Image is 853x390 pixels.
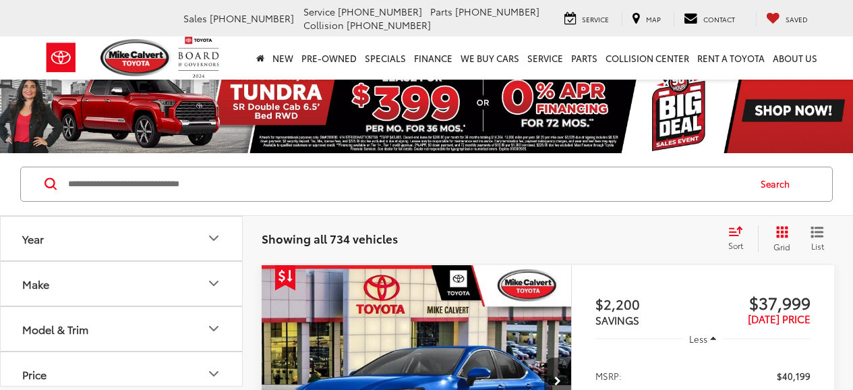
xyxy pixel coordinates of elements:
span: Contact [703,14,735,24]
button: Less [683,327,724,351]
span: Service [582,14,609,24]
a: New [268,36,297,80]
img: Toyota [36,36,86,80]
a: My Saved Vehicles [756,11,818,26]
button: Model & TrimModel & Trim [1,307,243,351]
div: Make [22,277,49,290]
div: Price [206,366,222,382]
div: Year [22,232,44,245]
a: Contact [674,11,745,26]
span: [PHONE_NUMBER] [210,11,294,25]
div: Model & Trim [206,321,222,337]
a: Rent a Toyota [693,36,769,80]
div: Model & Trim [22,323,88,335]
span: [PHONE_NUMBER] [455,5,539,18]
span: SAVINGS [595,312,639,327]
button: MakeMake [1,262,243,306]
a: Service [554,11,619,26]
span: Collision [303,18,344,32]
span: Showing all 734 vehicles [262,230,398,246]
span: Service [303,5,335,18]
input: Search by Make, Model, or Keyword [67,168,748,200]
a: About Us [769,36,821,80]
span: MSRP: [595,369,622,383]
a: Service [523,36,567,80]
div: Year [206,230,222,246]
span: Map [646,14,661,24]
button: Grid View [758,225,800,252]
span: $37,999 [703,292,811,312]
a: Collision Center [601,36,693,80]
span: List [811,240,824,252]
a: Specials [361,36,410,80]
span: $2,200 [595,294,703,314]
a: Pre-Owned [297,36,361,80]
span: [PHONE_NUMBER] [338,5,422,18]
div: Make [206,275,222,291]
a: Home [252,36,268,80]
img: Mike Calvert Toyota [100,39,172,76]
span: Get Price Drop Alert [275,265,295,291]
button: YearYear [1,217,243,260]
button: List View [800,225,834,252]
span: Sort [728,240,743,251]
a: Parts [567,36,601,80]
span: Saved [786,14,808,24]
div: Price [22,368,47,381]
button: Search [748,167,809,201]
span: [DATE] PRICE [748,311,811,326]
a: WE BUY CARS [457,36,523,80]
span: Parts [430,5,452,18]
button: Select sort value [722,225,758,252]
span: Sales [183,11,207,25]
span: Grid [773,241,790,252]
span: [PHONE_NUMBER] [347,18,431,32]
a: Map [622,11,671,26]
span: Less [689,333,707,345]
span: $40,199 [777,369,811,383]
a: Finance [410,36,457,80]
